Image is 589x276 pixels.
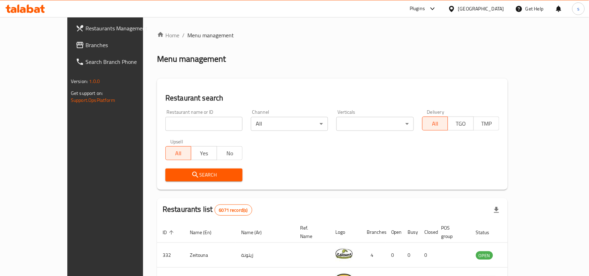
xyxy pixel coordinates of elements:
td: 0 [386,243,402,268]
div: Export file [488,202,505,218]
h2: Restaurants list [163,204,252,216]
div: Total records count [215,204,252,216]
td: زيتونة [236,243,294,268]
label: Delivery [427,110,445,114]
td: 4 [361,243,386,268]
span: Yes [194,148,214,158]
span: TGO [451,119,471,129]
label: Upsell [170,139,183,144]
button: All [165,146,191,160]
button: No [217,146,243,160]
span: 1.0.0 [89,77,100,86]
span: Search Branch Phone [85,58,160,66]
button: Yes [191,146,217,160]
div: Plugins [410,5,425,13]
th: Busy [402,222,419,243]
h2: Restaurant search [165,93,499,103]
span: Name (En) [190,228,221,237]
a: Search Branch Phone [70,53,166,70]
td: 0 [402,243,419,268]
a: Restaurants Management [70,20,166,37]
span: Menu management [187,31,234,39]
span: Ref. Name [300,224,321,240]
span: Restaurants Management [85,24,160,32]
span: Get support on: [71,89,103,98]
span: s [577,5,580,13]
span: Name (Ar) [241,228,271,237]
button: Search [165,169,243,181]
span: Status [476,228,499,237]
nav: breadcrumb [157,31,508,39]
a: Support.OpsPlatform [71,96,115,105]
a: Home [157,31,179,39]
span: 6071 record(s) [215,207,252,214]
th: Closed [419,222,436,243]
span: All [425,119,445,129]
div: ​ [336,117,413,131]
button: TMP [474,117,499,130]
span: ID [163,228,176,237]
th: Branches [361,222,386,243]
td: 0 [419,243,436,268]
li: / [182,31,185,39]
span: No [220,148,240,158]
td: Zeitouna [184,243,236,268]
th: Open [386,222,402,243]
div: All [251,117,328,131]
span: TMP [477,119,497,129]
span: POS group [441,224,462,240]
div: [GEOGRAPHIC_DATA] [458,5,504,13]
input: Search for restaurant name or ID.. [165,117,243,131]
button: TGO [448,117,474,130]
td: 332 [157,243,184,268]
span: Branches [85,41,160,49]
a: Branches [70,37,166,53]
button: All [422,117,448,130]
img: Zeitouna [335,245,353,262]
span: Version: [71,77,88,86]
th: Logo [330,222,361,243]
span: All [169,148,188,158]
span: Search [171,171,237,179]
span: OPEN [476,252,493,260]
h2: Menu management [157,53,226,65]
